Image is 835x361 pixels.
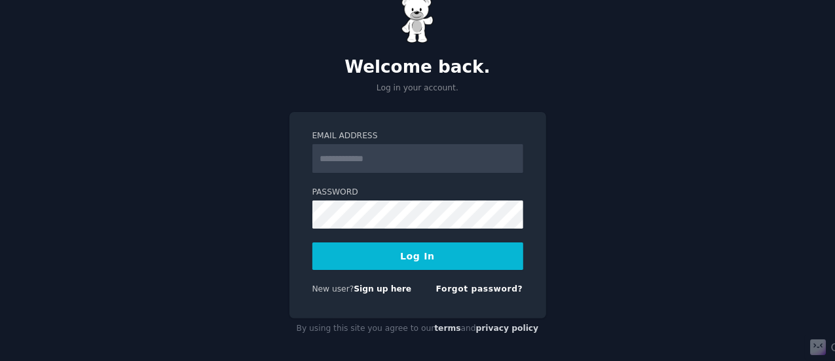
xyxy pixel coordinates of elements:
span: New user? [312,284,354,294]
button: Log In [312,242,523,270]
h2: Welcome back. [289,57,546,78]
div: By using this site you agree to our and [289,318,546,339]
a: Forgot password? [436,284,523,294]
a: terms [434,324,460,333]
label: Email Address [312,130,523,142]
a: privacy policy [476,324,539,333]
label: Password [312,187,523,199]
p: Log in your account. [289,83,546,94]
a: Sign up here [354,284,411,294]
